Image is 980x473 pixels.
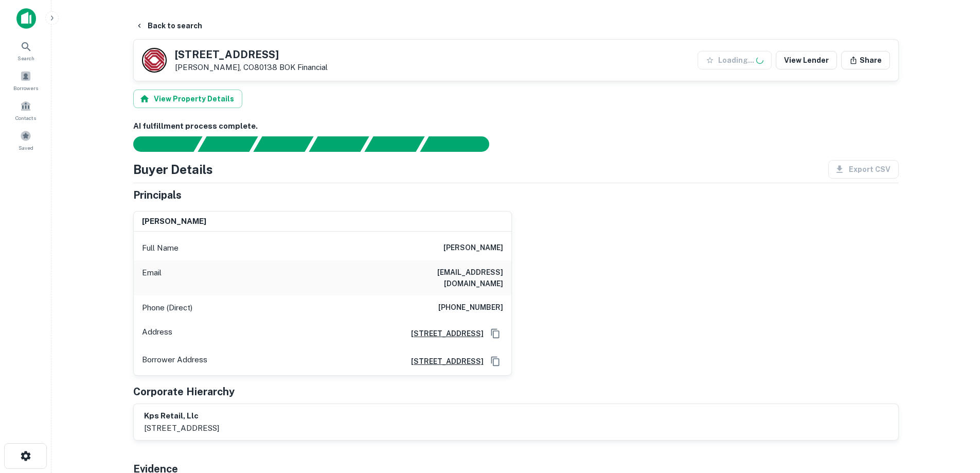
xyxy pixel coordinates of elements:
button: Copy Address [488,354,503,369]
img: capitalize-icon.png [16,8,36,29]
p: Borrower Address [142,354,207,369]
a: BOK Financial [279,63,328,72]
a: Search [3,37,48,64]
span: Borrowers [13,84,38,92]
h5: Corporate Hierarchy [133,384,235,399]
button: Share [841,51,890,69]
span: Search [17,54,34,62]
p: Email [142,267,162,289]
h6: AI fulfillment process complete. [133,120,899,132]
div: Principals found, still searching for contact information. This may take time... [364,136,424,152]
p: Phone (Direct) [142,302,192,314]
p: [STREET_ADDRESS] [144,422,219,434]
h6: [PERSON_NAME] [142,216,206,227]
h6: [PERSON_NAME] [443,242,503,254]
p: [PERSON_NAME], CO80138 [175,63,328,72]
div: Your request is received and processing... [198,136,258,152]
h5: Principals [133,187,182,203]
div: AI fulfillment process complete. [420,136,502,152]
iframe: Chat Widget [929,358,980,407]
button: View Property Details [133,90,242,108]
p: Address [142,326,172,341]
h6: [PHONE_NUMBER] [438,302,503,314]
a: Contacts [3,96,48,124]
span: Saved [19,144,33,152]
h6: [EMAIL_ADDRESS][DOMAIN_NAME] [380,267,503,289]
button: Copy Address [488,326,503,341]
a: Borrowers [3,66,48,94]
a: [STREET_ADDRESS] [403,356,484,367]
div: Documents found, AI parsing details... [253,136,313,152]
h4: Buyer Details [133,160,213,179]
span: Contacts [15,114,36,122]
div: Principals found, AI now looking for contact information... [309,136,369,152]
a: Saved [3,126,48,154]
p: Full Name [142,242,179,254]
a: View Lender [776,51,837,69]
a: [STREET_ADDRESS] [403,328,484,339]
h5: [STREET_ADDRESS] [175,49,328,60]
div: Sending borrower request to AI... [121,136,198,152]
h6: kps retail, llc [144,410,219,422]
button: Back to search [131,16,206,35]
